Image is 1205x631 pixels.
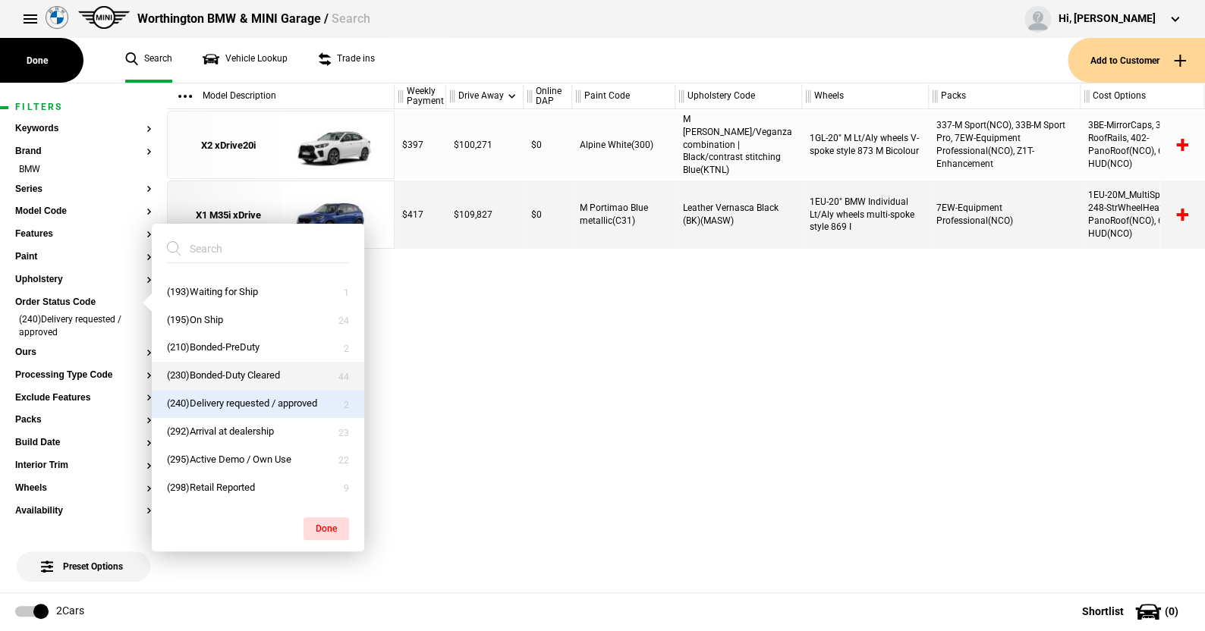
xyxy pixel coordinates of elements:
div: Drive Away [446,83,523,109]
span: Shortlist [1082,606,1124,617]
span: Search [331,11,370,26]
button: Add to Customer [1068,38,1205,83]
section: Order Status Code(240)Delivery requested / approved [15,297,152,347]
div: $0 [524,181,572,249]
button: Build Date [15,438,152,448]
section: Exclude Features [15,393,152,416]
div: Wheels [802,83,928,109]
button: Order Status Code [15,297,152,308]
input: Search [167,235,331,262]
div: Upholstery Code [675,83,801,109]
section: Processing Type Code [15,370,152,393]
div: 1GL-20" M Lt/Aly wheels V-spoke style 873 M Bicolour [802,111,929,179]
span: ( 0 ) [1165,606,1178,617]
section: Wheels [15,483,152,506]
button: Upholstery [15,275,152,285]
section: Packs [15,415,152,438]
button: Wheels [15,483,152,494]
a: Vehicle Lookup [203,38,288,83]
button: Interior Trim [15,460,152,471]
section: Ours [15,347,152,370]
h1: Filters [15,102,152,112]
button: Series [15,184,152,195]
button: Keywords [15,124,152,134]
div: 7EW-Equipment Professional(NCO) [929,181,1081,249]
img: bmw.png [46,6,68,29]
div: Packs [929,83,1080,109]
button: (195)On Ship [152,306,364,334]
button: Paint [15,252,152,262]
img: cosySec [281,181,386,250]
div: Hi, [PERSON_NAME] [1059,11,1156,27]
button: Shortlist(0) [1059,592,1205,630]
section: Paint [15,252,152,275]
button: (193)Waiting for Ship [152,278,364,306]
div: Leather Vernasca Black (BK)(MASW) [675,181,802,249]
div: M Portimao Blue metallic(C31) [572,181,675,249]
section: BrandBMW [15,146,152,184]
img: mini.png [78,6,130,29]
button: (298)Retail Reported [152,474,364,502]
a: X2 xDrive20i [175,111,281,180]
div: 3BE-MirrorCaps, 3MC-RoofRails, 402-PanoRoof(NCO), 610-HUD(NCO) [1081,111,1204,179]
div: 1EU-20M_MultiSpk869, 248-StrWheelHeat, 402-PanoRoof(NCO), 610-HUD(NCO) [1081,181,1204,249]
div: 1EU-20" BMW Individual Lt/Aly wheels multi-spoke style 869 I [802,181,929,249]
div: Model Description [167,83,394,109]
button: (210)Bonded-PreDuty [152,334,364,362]
button: Packs [15,415,152,425]
div: $109,827 [446,181,524,249]
section: Build Date [15,438,152,460]
button: Features [15,229,152,240]
button: Model Code [15,206,152,217]
div: Cost Options [1081,83,1203,109]
img: cosySec [281,111,386,180]
section: Features [15,229,152,252]
div: 2 Cars [56,604,84,619]
div: Online DAP [524,83,571,109]
a: X1 M35i xDrive [175,181,281,250]
li: (240)Delivery requested / approved [15,313,152,341]
div: $397 [395,111,446,179]
button: (292)Arrival at dealership [152,418,364,446]
section: Availability [15,506,152,529]
button: Availability [15,506,152,516]
section: Upholstery [15,275,152,297]
button: (230)Bonded-Duty Cleared [152,362,364,390]
li: BMW [15,163,152,178]
div: Alpine White(300) [572,111,675,179]
section: Model Code [15,206,152,229]
button: (295)Active Demo / Own Use [152,446,364,474]
div: M [PERSON_NAME]/Veganza combination | Black/contrast stitching Blue(KTNL) [675,111,802,179]
a: Trade ins [318,38,375,83]
span: Preset Options [44,542,123,572]
button: (240)Delivery requested / approved [152,390,364,418]
div: $0 [524,111,572,179]
button: Done [304,517,349,540]
div: X2 xDrive20i [201,139,256,152]
section: Series [15,184,152,207]
button: Processing Type Code [15,370,152,381]
div: $417 [395,181,446,249]
div: X1 M35i xDrive [196,209,261,222]
div: Worthington BMW & MINI Garage / [137,11,370,27]
button: Ours [15,347,152,358]
div: 337-M Sport(NCO), 33B-M Sport Pro, 7EW-Equipment Professional(NCO), Z1T-Enhancement [929,111,1081,179]
section: Keywords [15,124,152,146]
section: Interior Trim [15,460,152,483]
button: Brand [15,146,152,157]
div: $100,271 [446,111,524,179]
button: Exclude Features [15,393,152,403]
div: Paint Code [572,83,675,109]
a: Search [125,38,172,83]
div: Weekly Payment [395,83,445,109]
